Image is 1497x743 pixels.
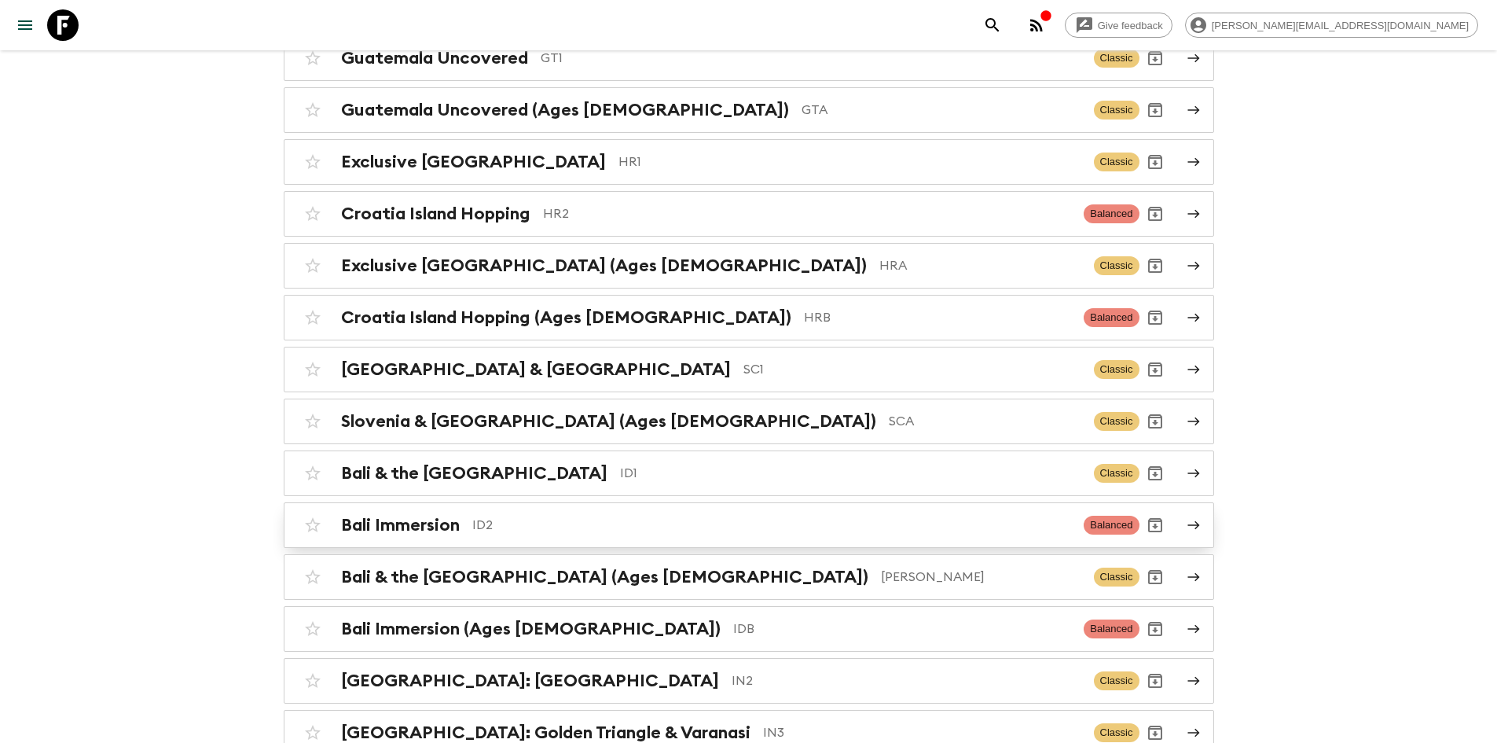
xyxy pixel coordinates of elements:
span: Balanced [1084,204,1139,223]
span: Classic [1094,723,1139,742]
a: [GEOGRAPHIC_DATA] & [GEOGRAPHIC_DATA]SC1ClassicArchive [284,347,1214,392]
a: [GEOGRAPHIC_DATA]: [GEOGRAPHIC_DATA]IN2ClassicArchive [284,658,1214,704]
button: Archive [1139,665,1171,697]
span: Balanced [1084,516,1139,535]
a: Exclusive [GEOGRAPHIC_DATA]HR1ClassicArchive [284,139,1214,185]
span: [PERSON_NAME][EMAIL_ADDRESS][DOMAIN_NAME] [1203,20,1477,31]
span: Classic [1094,49,1139,68]
p: IN2 [732,671,1081,690]
button: Archive [1139,406,1171,437]
button: Archive [1139,302,1171,333]
p: IN3 [763,723,1081,742]
h2: Croatia Island Hopping [341,204,530,224]
p: ID1 [620,464,1081,483]
p: [PERSON_NAME] [881,568,1081,587]
button: Archive [1139,509,1171,541]
p: GTA [802,101,1081,120]
button: Archive [1139,146,1171,178]
p: SCA [889,412,1081,431]
h2: Exclusive [GEOGRAPHIC_DATA] (Ages [DEMOGRAPHIC_DATA]) [341,256,867,276]
h2: Bali Immersion (Ages [DEMOGRAPHIC_DATA]) [341,619,721,639]
p: SC1 [743,360,1081,379]
button: Archive [1139,458,1171,489]
span: Classic [1094,101,1139,120]
span: Classic [1094,412,1139,431]
button: Archive [1139,42,1171,74]
h2: Croatia Island Hopping (Ages [DEMOGRAPHIC_DATA]) [341,307,791,328]
button: Archive [1139,250,1171,281]
h2: Exclusive [GEOGRAPHIC_DATA] [341,152,606,172]
h2: Slovenia & [GEOGRAPHIC_DATA] (Ages [DEMOGRAPHIC_DATA]) [341,411,876,432]
span: Classic [1094,568,1139,587]
button: menu [9,9,41,41]
a: Guatemala Uncovered (Ages [DEMOGRAPHIC_DATA])GTAClassicArchive [284,87,1214,133]
p: IDB [733,620,1072,638]
a: Guatemala UncoveredGT1ClassicArchive [284,35,1214,81]
p: HR2 [543,204,1072,223]
p: HRB [804,308,1072,327]
button: Archive [1139,354,1171,385]
button: Archive [1139,561,1171,593]
a: Bali Immersion (Ages [DEMOGRAPHIC_DATA])IDBBalancedArchive [284,606,1214,652]
p: GT1 [541,49,1081,68]
p: ID2 [472,516,1072,535]
h2: [GEOGRAPHIC_DATA] & [GEOGRAPHIC_DATA] [341,359,731,380]
h2: Bali & the [GEOGRAPHIC_DATA] [341,463,607,484]
div: [PERSON_NAME][EMAIL_ADDRESS][DOMAIN_NAME] [1185,13,1478,38]
a: Bali & the [GEOGRAPHIC_DATA]ID1ClassicArchive [284,451,1214,496]
h2: Guatemala Uncovered (Ages [DEMOGRAPHIC_DATA]) [341,100,789,120]
a: Give feedback [1065,13,1172,38]
a: Croatia Island Hopping (Ages [DEMOGRAPHIC_DATA])HRBBalancedArchive [284,295,1214,340]
button: search adventures [977,9,1008,41]
span: Classic [1094,360,1139,379]
h2: [GEOGRAPHIC_DATA]: [GEOGRAPHIC_DATA] [341,671,719,691]
span: Classic [1094,153,1139,171]
a: Croatia Island HoppingHR2BalancedArchive [284,191,1214,237]
a: Bali ImmersionID2BalancedArchive [284,502,1214,548]
h2: Bali & the [GEOGRAPHIC_DATA] (Ages [DEMOGRAPHIC_DATA]) [341,567,868,587]
span: Balanced [1084,620,1139,638]
p: HRA [879,256,1081,275]
span: Classic [1094,671,1139,690]
button: Archive [1139,198,1171,230]
span: Classic [1094,256,1139,275]
span: Give feedback [1089,20,1172,31]
p: HR1 [618,153,1081,171]
a: Bali & the [GEOGRAPHIC_DATA] (Ages [DEMOGRAPHIC_DATA])[PERSON_NAME]ClassicArchive [284,554,1214,600]
a: Slovenia & [GEOGRAPHIC_DATA] (Ages [DEMOGRAPHIC_DATA])SCAClassicArchive [284,399,1214,444]
span: Classic [1094,464,1139,483]
h2: Bali Immersion [341,515,460,535]
h2: Guatemala Uncovered [341,48,528,68]
button: Archive [1139,613,1171,645]
h2: [GEOGRAPHIC_DATA]: Golden Triangle & Varanasi [341,723,750,743]
a: Exclusive [GEOGRAPHIC_DATA] (Ages [DEMOGRAPHIC_DATA])HRAClassicArchive [284,243,1214,289]
span: Balanced [1084,308,1139,327]
button: Archive [1139,94,1171,126]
